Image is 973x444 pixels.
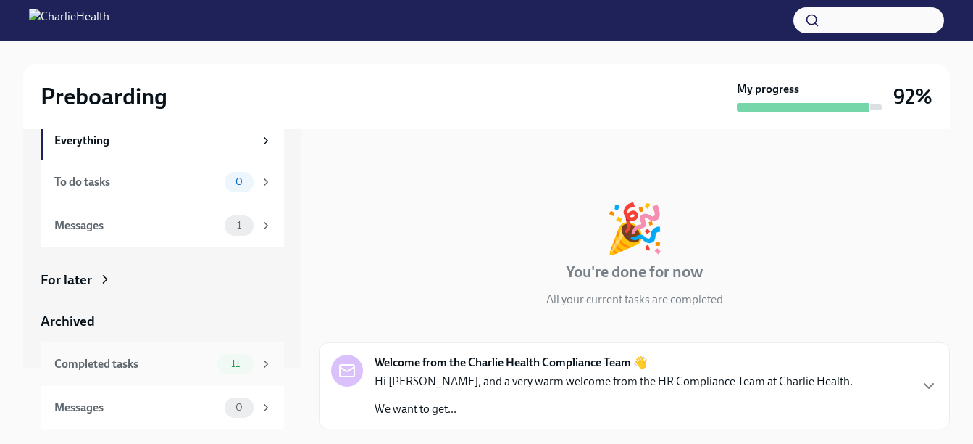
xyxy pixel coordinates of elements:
div: Messages [54,218,219,234]
h3: 92% [893,83,932,110]
div: Everything [54,133,254,149]
a: Messages1 [41,204,284,247]
a: Everything [41,121,284,160]
strong: My progress [737,81,799,97]
div: In progress [319,151,387,170]
img: CharlieHealth [29,9,109,32]
a: Archived [41,312,284,331]
p: Hi [PERSON_NAME], and a very warm welcome from the HR Compliance Team at Charlie Health. [375,374,853,390]
span: 11 [222,358,249,369]
div: To do tasks [54,174,219,190]
a: Completed tasks11 [41,342,284,386]
span: 0 [227,402,251,413]
a: Messages0 [41,386,284,429]
span: 1 [228,220,250,231]
p: We want to get... [375,401,853,417]
a: For later [41,271,284,289]
p: All your current tasks are completed [546,292,723,308]
strong: Welcome from the Charlie Health Compliance Team 👋 [375,355,648,371]
div: Completed tasks [54,356,212,372]
div: Messages [54,400,219,416]
div: 🎉 [605,205,664,252]
h4: You're done for now [566,261,703,283]
h2: Preboarding [41,82,167,111]
div: For later [41,271,92,289]
a: To do tasks0 [41,160,284,204]
span: 0 [227,176,251,187]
